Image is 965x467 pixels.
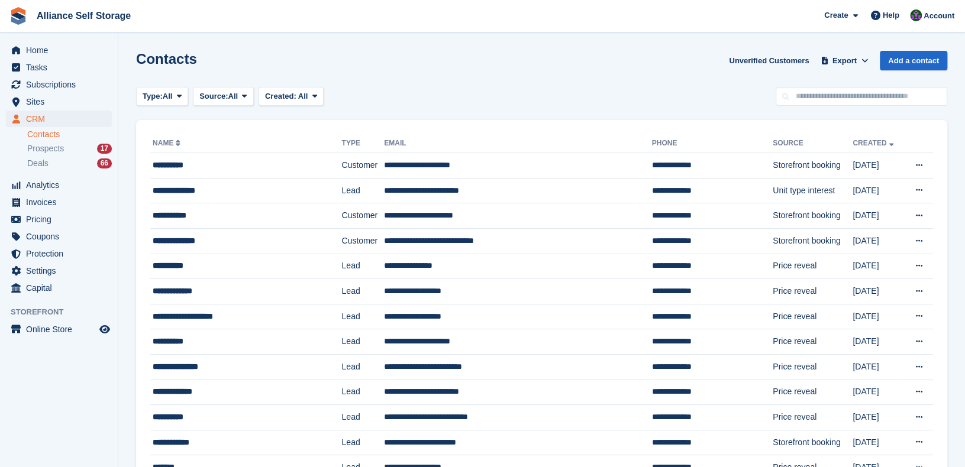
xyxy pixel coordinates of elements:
a: menu [6,76,112,93]
td: [DATE] [853,254,903,279]
span: All [163,90,173,102]
td: [DATE] [853,279,903,304]
span: Analytics [26,177,97,193]
td: Lead [341,279,384,304]
img: Romilly Norton [910,9,922,21]
th: Email [384,134,651,153]
th: Type [341,134,384,153]
a: menu [6,280,112,296]
a: menu [6,245,112,262]
span: CRM [26,111,97,127]
a: Add a contact [880,51,947,70]
td: Price reveal [773,354,853,380]
button: Export [818,51,870,70]
a: Created [853,139,896,147]
th: Source [773,134,853,153]
td: Customer [341,203,384,229]
span: Sites [26,93,97,110]
span: All [228,90,238,102]
span: Home [26,42,97,59]
span: Type: [143,90,163,102]
td: Customer [341,153,384,179]
span: Storefront [11,306,118,318]
span: Online Store [26,321,97,338]
td: Customer [341,228,384,254]
span: Pricing [26,211,97,228]
a: menu [6,111,112,127]
td: Price reveal [773,279,853,304]
span: Created: [265,92,296,100]
td: Price reveal [773,304,853,329]
a: Preview store [98,322,112,336]
h1: Contacts [136,51,197,67]
span: Coupons [26,228,97,245]
span: All [298,92,308,100]
td: [DATE] [853,228,903,254]
img: stora-icon-8386f47178a22dfd0bd8f6a31ec36ba5ce8667c1dd55bd0f319d3a0aa187defe.svg [9,7,27,25]
td: [DATE] [853,380,903,405]
span: Help [883,9,899,21]
a: menu [6,262,112,279]
button: Created: All [259,87,324,106]
a: Contacts [27,129,112,140]
td: [DATE] [853,304,903,329]
span: Capital [26,280,97,296]
a: menu [6,228,112,245]
td: [DATE] [853,153,903,179]
a: Unverified Customers [724,51,814,70]
span: Account [924,10,954,22]
a: Alliance Self Storage [32,6,135,25]
td: Lead [341,354,384,380]
td: Price reveal [773,254,853,279]
span: Protection [26,245,97,262]
span: Settings [26,262,97,279]
td: Storefront booking [773,228,853,254]
a: Prospects 17 [27,142,112,155]
td: [DATE] [853,329,903,355]
div: 66 [97,158,112,168]
a: Deals 66 [27,157,112,170]
td: Unit type interest [773,178,853,203]
td: [DATE] [853,354,903,380]
a: menu [6,194,112,210]
a: Name [153,139,183,147]
span: Prospects [27,143,64,154]
td: [DATE] [853,430,903,455]
a: menu [6,177,112,193]
span: Subscriptions [26,76,97,93]
td: [DATE] [853,203,903,229]
td: Storefront booking [773,153,853,179]
span: Tasks [26,59,97,76]
button: Source: All [193,87,254,106]
td: Storefront booking [773,430,853,455]
span: Source: [199,90,228,102]
span: Create [824,9,848,21]
a: menu [6,93,112,110]
td: Lead [341,178,384,203]
td: Lead [341,405,384,430]
td: Price reveal [773,405,853,430]
a: menu [6,211,112,228]
a: menu [6,42,112,59]
span: Invoices [26,194,97,210]
td: Price reveal [773,329,853,355]
a: menu [6,59,112,76]
td: [DATE] [853,178,903,203]
button: Type: All [136,87,188,106]
td: Lead [341,254,384,279]
td: Lead [341,430,384,455]
span: Deals [27,158,49,169]
div: 17 [97,144,112,154]
td: [DATE] [853,405,903,430]
td: Lead [341,304,384,329]
td: Storefront booking [773,203,853,229]
td: Lead [341,380,384,405]
td: Price reveal [773,380,853,405]
a: menu [6,321,112,338]
td: Lead [341,329,384,355]
span: Export [832,55,857,67]
th: Phone [651,134,773,153]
